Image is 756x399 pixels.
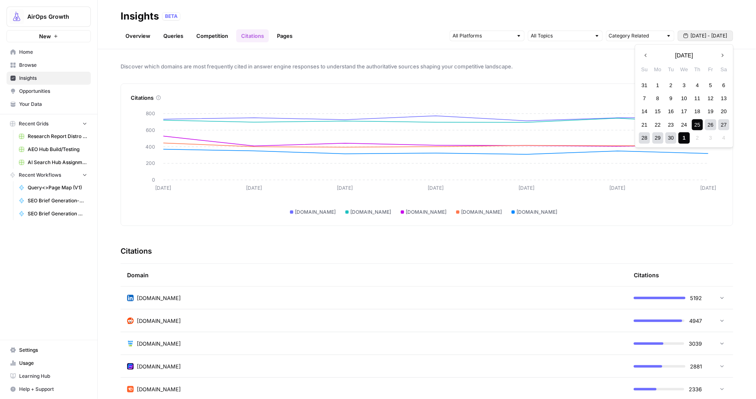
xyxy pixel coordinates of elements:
[7,383,91,396] button: Help + Support
[7,344,91,357] a: Settings
[666,93,677,104] div: Choose Tuesday, September 9th, 2025
[7,98,91,111] a: Your Data
[705,132,716,143] div: Not available Friday, October 3rd, 2025
[7,59,91,72] a: Browse
[690,362,702,370] span: 2881
[652,79,663,90] div: Choose Monday, September 1st, 2025
[28,210,87,217] span: SEO Brief Generation 🟡🟡
[28,184,87,191] span: Query<>Page Map (V1)
[19,75,87,82] span: Insights
[705,64,716,75] div: Fr
[692,79,703,90] div: Choose Thursday, September 4th, 2025
[639,64,650,75] div: Su
[652,64,663,75] div: Mo
[652,132,663,143] div: Choose Monday, September 29th, 2025
[692,64,703,75] div: Th
[692,132,703,143] div: Not available Thursday, October 2nd, 2025
[146,110,155,116] tspan: 800
[236,29,269,42] a: Citations
[15,181,91,194] a: Query<>Page Map (V1)
[638,79,730,145] div: month 2025-09
[7,118,91,130] button: Recent Grids
[39,32,51,40] span: New
[158,29,188,42] a: Queries
[9,9,24,24] img: AirOps Growth Logo
[461,208,502,216] span: [DOMAIN_NAME]
[7,169,91,181] button: Recent Workflows
[7,30,91,42] button: New
[19,346,87,354] span: Settings
[127,386,134,392] img: zz52k1ddn99e9weedw6uo4bdphtf
[191,29,233,42] a: Competition
[678,31,733,41] button: [DATE] - [DATE]
[27,13,77,21] span: AirOps Growth
[28,197,87,204] span: SEO Brief Generation-Q/A Format 🟡🟡
[705,79,716,90] div: Choose Friday, September 5th, 2025
[15,156,91,169] a: AI Search Hub Assignments
[635,44,734,148] div: [DATE] - [DATE]
[634,264,659,286] div: Citations
[652,119,663,130] div: Choose Monday, September 22nd, 2025
[295,208,336,216] span: [DOMAIN_NAME]
[679,79,690,90] div: Choose Wednesday, September 3rd, 2025
[690,317,702,325] span: 4947
[705,106,716,117] div: Choose Friday, September 19th, 2025
[692,119,703,130] div: Choose Thursday, September 25th, 2025
[705,119,716,130] div: Choose Friday, September 26th, 2025
[15,130,91,143] a: Research Report Distro Workflows
[639,79,650,90] div: Choose Sunday, August 31st, 2025
[719,64,730,75] div: Sa
[162,12,180,20] div: BETA
[705,93,716,104] div: Choose Friday, September 12th, 2025
[19,386,87,393] span: Help + Support
[19,61,87,69] span: Browse
[675,51,693,59] span: [DATE]
[137,340,181,348] span: [DOMAIN_NAME]
[15,143,91,156] a: AEO Hub Build/Testing
[19,360,87,367] span: Usage
[719,79,730,90] div: Choose Saturday, September 6th, 2025
[428,185,444,191] tspan: [DATE]
[15,207,91,220] a: SEO Brief Generation 🟡🟡
[609,32,663,40] input: Category Related
[137,317,181,325] span: [DOMAIN_NAME]
[7,357,91,370] a: Usage
[689,385,702,393] span: 2336
[145,144,155,150] tspan: 400
[246,185,262,191] tspan: [DATE]
[272,29,297,42] a: Pages
[639,119,650,130] div: Choose Sunday, September 21st, 2025
[719,93,730,104] div: Choose Saturday, September 13th, 2025
[7,370,91,383] a: Learning Hub
[689,340,702,348] span: 3039
[19,101,87,108] span: Your Data
[639,106,650,117] div: Choose Sunday, September 14th, 2025
[666,119,677,130] div: Choose Tuesday, September 23rd, 2025
[516,208,557,216] span: [DOMAIN_NAME]
[137,385,181,393] span: [DOMAIN_NAME]
[519,185,535,191] tspan: [DATE]
[156,185,171,191] tspan: [DATE]
[350,208,391,216] span: [DOMAIN_NAME]
[19,373,87,380] span: Learning Hub
[146,160,155,167] tspan: 200
[639,132,650,143] div: Choose Sunday, September 28th, 2025
[131,94,723,102] div: Citations
[127,295,134,301] img: ohiio4oour1vdiyjjcsk00o6i5zn
[639,93,650,104] div: Choose Sunday, September 7th, 2025
[127,318,134,324] img: m2cl2pnoess66jx31edqk0jfpcfn
[666,79,677,90] div: Choose Tuesday, September 2nd, 2025
[719,119,730,130] div: Choose Saturday, September 27th, 2025
[127,340,134,347] img: qpwqqjv1ae6e153pa0w83mna1mt9
[692,93,703,104] div: Choose Thursday, September 11th, 2025
[127,363,134,370] img: cbtemd9yngpxf5d3cs29ym8ckjcf
[701,185,716,191] tspan: [DATE]
[137,362,181,370] span: [DOMAIN_NAME]
[152,177,155,183] tspan: 0
[531,32,591,40] input: All Topics
[337,185,353,191] tspan: [DATE]
[719,106,730,117] div: Choose Saturday, September 20th, 2025
[610,185,626,191] tspan: [DATE]
[652,93,663,104] div: Choose Monday, September 8th, 2025
[719,132,730,143] div: Not available Saturday, October 4th, 2025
